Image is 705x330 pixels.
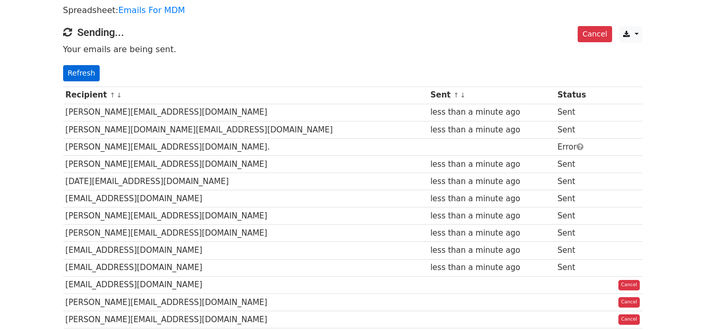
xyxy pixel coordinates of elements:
[63,276,428,294] td: [EMAIL_ADDRESS][DOMAIN_NAME]
[431,210,553,222] div: less than a minute ago
[578,26,612,42] a: Cancel
[118,5,185,15] a: Emails For MDM
[618,280,640,290] a: Cancel
[618,314,640,325] a: Cancel
[63,259,428,276] td: [EMAIL_ADDRESS][DOMAIN_NAME]
[431,124,553,136] div: less than a minute ago
[63,311,428,328] td: [PERSON_NAME][EMAIL_ADDRESS][DOMAIN_NAME]
[555,155,600,173] td: Sent
[63,44,642,55] p: Your emails are being sent.
[653,280,705,330] iframe: Chat Widget
[555,138,600,155] td: Error
[555,207,600,225] td: Sent
[63,104,428,121] td: [PERSON_NAME][EMAIL_ADDRESS][DOMAIN_NAME]
[431,262,553,274] div: less than a minute ago
[63,242,428,259] td: [EMAIL_ADDRESS][DOMAIN_NAME]
[555,225,600,242] td: Sent
[63,173,428,190] td: [DATE][EMAIL_ADDRESS][DOMAIN_NAME]
[555,121,600,138] td: Sent
[63,26,642,39] h4: Sending...
[63,65,100,81] a: Refresh
[431,158,553,170] div: less than a minute ago
[431,245,553,256] div: less than a minute ago
[453,91,459,99] a: ↑
[555,173,600,190] td: Sent
[555,259,600,276] td: Sent
[431,227,553,239] div: less than a minute ago
[63,225,428,242] td: [PERSON_NAME][EMAIL_ADDRESS][DOMAIN_NAME]
[431,106,553,118] div: less than a minute ago
[63,5,642,16] p: Spreadsheet:
[555,190,600,207] td: Sent
[428,87,555,104] th: Sent
[63,207,428,225] td: [PERSON_NAME][EMAIL_ADDRESS][DOMAIN_NAME]
[555,87,600,104] th: Status
[63,121,428,138] td: [PERSON_NAME][DOMAIN_NAME][EMAIL_ADDRESS][DOMAIN_NAME]
[618,297,640,308] a: Cancel
[555,104,600,121] td: Sent
[63,294,428,311] td: [PERSON_NAME][EMAIL_ADDRESS][DOMAIN_NAME]
[63,87,428,104] th: Recipient
[110,91,115,99] a: ↑
[63,190,428,207] td: [EMAIL_ADDRESS][DOMAIN_NAME]
[63,155,428,173] td: [PERSON_NAME][EMAIL_ADDRESS][DOMAIN_NAME]
[63,138,428,155] td: [PERSON_NAME][EMAIL_ADDRESS][DOMAIN_NAME].
[431,176,553,188] div: less than a minute ago
[431,193,553,205] div: less than a minute ago
[460,91,466,99] a: ↓
[555,242,600,259] td: Sent
[116,91,122,99] a: ↓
